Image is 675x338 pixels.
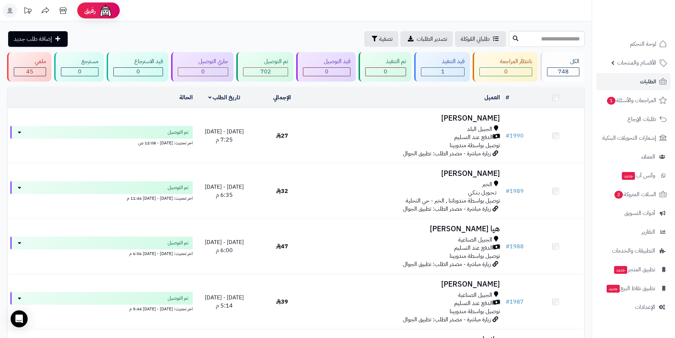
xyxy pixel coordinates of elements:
span: زيارة مباشرة - مصدر الطلب: تطبيق الجوال [403,149,491,158]
div: 702 [243,68,288,76]
div: Open Intercom Messenger [11,310,28,327]
div: 0 [61,68,99,76]
div: اخر تحديث: [DATE] - [DATE] 11:46 م [10,194,193,201]
span: 0 [136,67,140,76]
div: مسترجع [61,57,99,66]
div: قيد التوصيل [303,57,350,66]
a: لوحة التحكم [596,35,671,52]
a: الإجمالي [273,93,291,102]
div: اخر تحديث: [DATE] - 12:08 ص [10,139,193,146]
span: وآتس آب [621,171,655,181]
div: 0 [114,68,163,76]
span: العملاء [641,152,655,162]
span: 32 [276,187,288,195]
a: #1987 [506,298,524,306]
a: السلات المتروكة2 [596,186,671,203]
a: # [506,93,509,102]
span: الجبيل الصناعية [458,236,492,244]
span: 2 [614,191,623,199]
span: جديد [607,285,620,293]
h3: هيا [PERSON_NAME] [314,225,500,233]
span: الجبيل البلد [467,125,492,133]
span: لوحة التحكم [630,39,656,49]
span: تطبيق المتجر [613,265,655,275]
span: التطبيقات والخدمات [612,246,655,256]
a: قيد الاسترجاع 0 [105,52,170,82]
a: العميل [484,93,500,102]
h3: [PERSON_NAME] [314,170,500,178]
a: العملاء [596,148,671,165]
div: تم التنفيذ [365,57,406,66]
span: تطبيق نقاط البيع [606,283,655,293]
span: 1 [441,67,445,76]
span: الدفع عند التسليم [454,299,493,307]
span: تـحـويـل بـنـكـي [468,189,496,197]
span: زيارة مباشرة - مصدر الطلب: تطبيق الجوال [403,260,491,268]
a: تحديثات المنصة [19,4,36,20]
span: أدوات التسويق [624,208,655,218]
span: المراجعات والأسئلة [606,95,656,105]
span: تم التوصيل [168,129,189,136]
a: الحالة [179,93,193,102]
button: تصفية [364,31,398,47]
span: رفيق [84,6,96,15]
span: جديد [614,266,627,274]
a: قيد التوصيل 0 [295,52,357,82]
span: # [506,298,510,306]
span: 27 [276,132,288,140]
span: 748 [558,67,569,76]
div: اخر تحديث: [DATE] - [DATE] 6:06 م [10,249,193,257]
div: قيد التنفيذ [421,57,465,66]
a: تطبيق نقاط البيعجديد [596,280,671,297]
a: بانتظار المراجعة 0 [471,52,539,82]
a: تم التنفيذ 0 [357,52,413,82]
span: 0 [504,67,508,76]
a: المراجعات والأسئلة1 [596,92,671,109]
span: إشعارات التحويلات البنكية [602,133,656,143]
a: إشعارات التحويلات البنكية [596,129,671,146]
div: 1 [421,68,464,76]
a: #1990 [506,132,524,140]
a: تم التوصيل 702 [235,52,295,82]
img: ai-face.png [99,4,113,18]
span: تم التوصيل [168,295,189,302]
div: قيد الاسترجاع [113,57,163,66]
a: إضافة طلب جديد [8,31,68,47]
a: طلباتي المُوكلة [455,31,506,47]
span: الإعدادات [635,302,655,312]
span: جديد [622,172,635,180]
a: مسترجع 0 [53,52,106,82]
div: 0 [178,68,228,76]
span: الدفع عند التسليم [454,244,493,252]
div: الكل [547,57,579,66]
span: [DATE] - [DATE] 6:00 م [205,238,244,255]
a: الكل748 [539,52,586,82]
span: 0 [78,67,81,76]
span: 0 [325,67,328,76]
a: التطبيقات والخدمات [596,242,671,259]
span: 1 [607,97,615,105]
a: قيد التنفيذ 1 [413,52,471,82]
span: توصيل بواسطة مندوبينا [450,252,500,260]
a: وآتس آبجديد [596,167,671,184]
span: إضافة طلب جديد [14,35,52,43]
a: الإعدادات [596,299,671,316]
span: 45 [26,67,33,76]
span: تصفية [379,35,393,43]
span: تم التوصيل [168,184,189,191]
div: تم التوصيل [243,57,288,66]
div: 0 [303,68,350,76]
span: تصدير الطلبات [417,35,447,43]
span: 702 [260,67,271,76]
a: التقارير [596,223,671,240]
a: #1988 [506,242,524,251]
div: اخر تحديث: [DATE] - [DATE] 5:44 م [10,305,193,312]
span: توصيل بواسطة مندوبينا [450,307,500,316]
a: ملغي 45 [6,52,53,82]
h3: [PERSON_NAME] [314,280,500,288]
span: [DATE] - [DATE] 5:14 م [205,293,244,310]
span: 47 [276,242,288,251]
span: 0 [384,67,387,76]
span: زيارة مباشرة - مصدر الطلب: تطبيق الجوال [403,205,491,213]
div: جاري التوصيل [178,57,229,66]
